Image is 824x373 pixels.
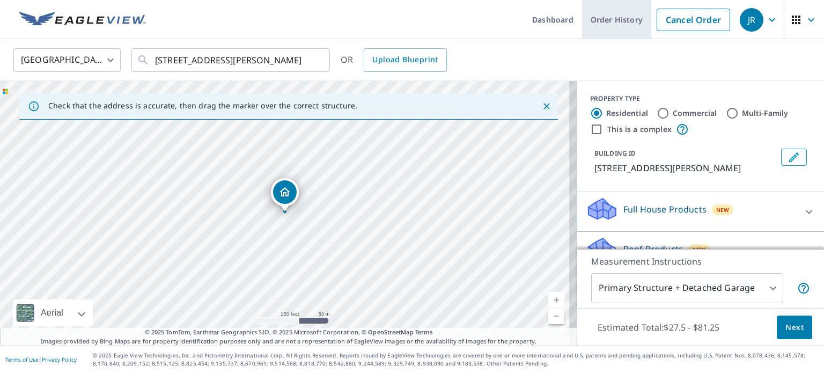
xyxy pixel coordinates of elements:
[693,245,706,254] span: New
[594,162,777,174] p: [STREET_ADDRESS][PERSON_NAME]
[586,236,815,278] div: Roof ProductsNewPremium with Regular Delivery
[13,45,121,75] div: [GEOGRAPHIC_DATA]
[368,328,413,336] a: OpenStreetMap
[5,356,77,363] p: |
[586,196,815,227] div: Full House ProductsNew
[740,8,763,32] div: JR
[623,203,707,216] p: Full House Products
[548,308,564,324] a: Current Level 17, Zoom Out
[591,255,810,268] p: Measurement Instructions
[540,99,554,113] button: Close
[716,206,730,214] span: New
[155,45,308,75] input: Search by address or latitude-longitude
[271,178,299,211] div: Dropped pin, building 1, Residential property, 5 Allen Ct Hillsborough, NJ 08844
[38,299,67,326] div: Aerial
[606,108,648,119] label: Residential
[42,356,77,363] a: Privacy Policy
[341,48,447,72] div: OR
[372,53,438,67] span: Upload Blueprint
[777,316,812,340] button: Next
[145,328,433,337] span: © 2025 TomTom, Earthstar Geographics SIO, © 2025 Microsoft Corporation, ©
[590,94,811,104] div: PROPERTY TYPE
[93,352,819,368] p: © 2025 Eagle View Technologies, Inc. and Pictometry International Corp. All Rights Reserved. Repo...
[591,273,783,303] div: Primary Structure + Detached Garage
[657,9,730,31] a: Cancel Order
[589,316,729,339] p: Estimated Total: $27.5 - $81.25
[797,282,810,295] span: Your report will include the primary structure and a detached garage if one exists.
[548,292,564,308] a: Current Level 17, Zoom In
[785,321,804,334] span: Next
[19,12,146,28] img: EV Logo
[13,299,93,326] div: Aerial
[781,149,807,166] button: Edit building 1
[623,243,683,255] p: Roof Products
[673,108,717,119] label: Commercial
[48,101,357,111] p: Check that the address is accurate, then drag the marker over the correct structure.
[364,48,446,72] a: Upload Blueprint
[415,328,433,336] a: Terms
[742,108,789,119] label: Multi-Family
[594,149,636,158] p: BUILDING ID
[5,356,39,363] a: Terms of Use
[607,124,672,135] label: This is a complex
